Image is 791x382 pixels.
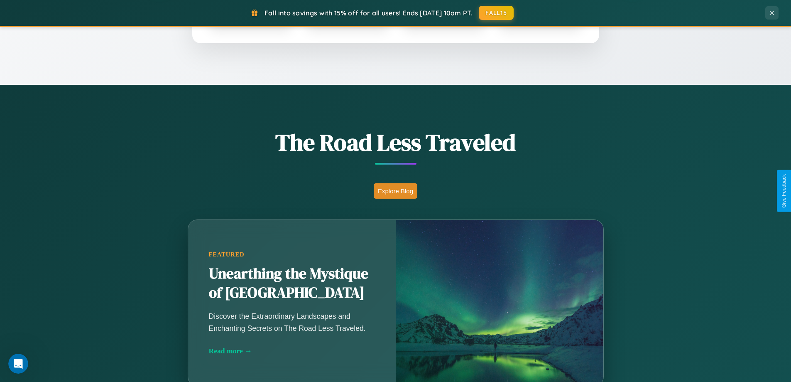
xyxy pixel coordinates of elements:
div: Featured [209,251,375,258]
p: Discover the Extraordinary Landscapes and Enchanting Secrets on The Road Less Traveled. [209,311,375,334]
h1: The Road Less Traveled [147,126,645,158]
div: Read more → [209,347,375,355]
iframe: Intercom live chat [8,354,28,374]
span: Fall into savings with 15% off for all users! Ends [DATE] 10am PT. [264,9,473,17]
button: FALL15 [479,6,514,20]
div: Give Feedback [781,174,787,208]
h2: Unearthing the Mystique of [GEOGRAPHIC_DATA] [209,264,375,303]
button: Explore Blog [374,183,417,199]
